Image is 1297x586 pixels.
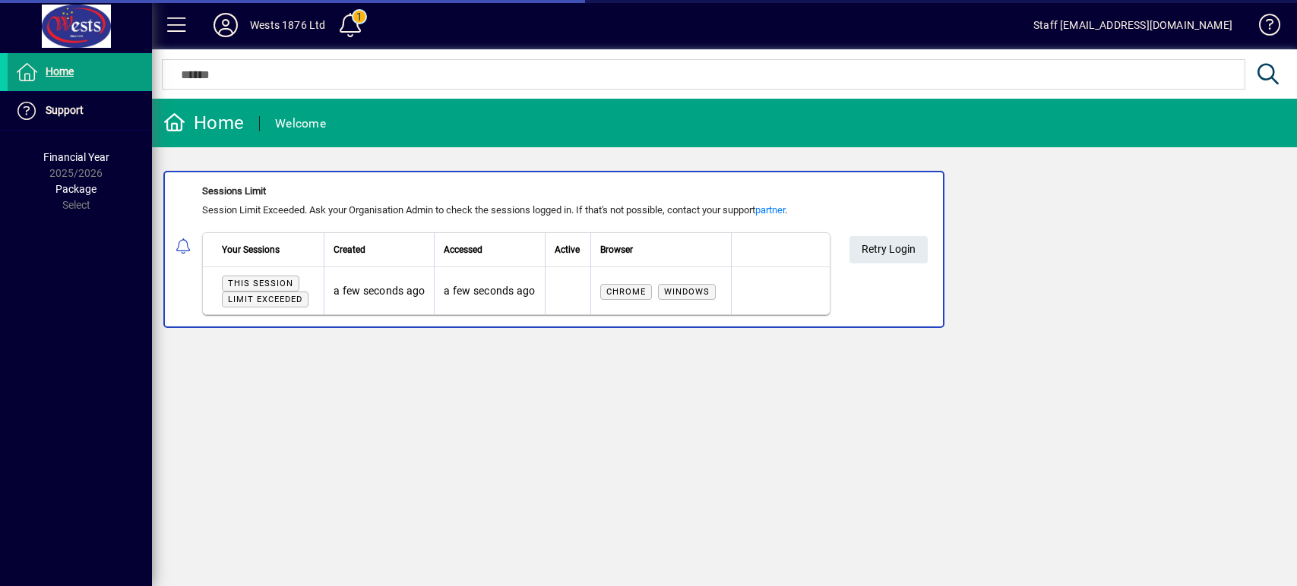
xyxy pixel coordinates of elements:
[334,241,365,258] span: Created
[250,13,325,37] div: Wests 1876 Ltd
[163,111,244,135] div: Home
[275,112,326,136] div: Welcome
[55,183,96,195] span: Package
[228,295,302,304] span: Limit exceeded
[606,287,646,297] span: Chrome
[46,104,84,116] span: Support
[222,241,280,258] span: Your Sessions
[664,287,710,297] span: Windows
[434,267,544,314] td: a few seconds ago
[46,65,74,77] span: Home
[152,171,1297,328] app-alert-notification-menu-item: Sessions Limit
[444,241,482,258] span: Accessed
[1033,13,1232,37] div: Staff [EMAIL_ADDRESS][DOMAIN_NAME]
[1248,3,1278,52] a: Knowledge Base
[755,204,785,216] a: partner
[8,92,152,130] a: Support
[202,203,830,218] div: Session Limit Exceeded. Ask your Organisation Admin to check the sessions logged in. If that's no...
[862,237,916,262] span: Retry Login
[600,241,633,258] span: Browser
[202,184,830,199] div: Sessions Limit
[849,236,928,263] button: Retry Login
[201,11,250,39] button: Profile
[324,267,434,314] td: a few seconds ago
[43,151,109,163] span: Financial Year
[555,241,580,258] span: Active
[228,279,293,288] span: This session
